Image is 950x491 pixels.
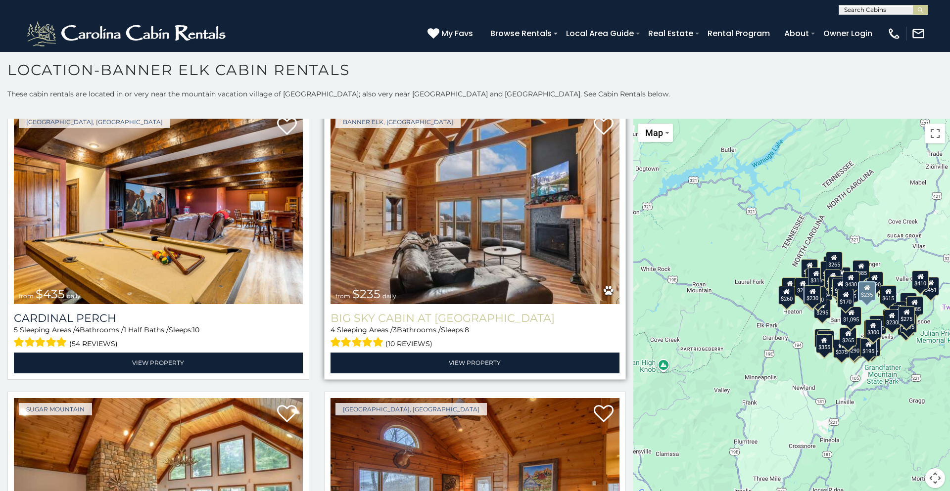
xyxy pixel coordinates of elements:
div: $435 [842,271,859,290]
a: Rental Program [703,25,775,42]
span: from [19,292,34,300]
div: $205 [889,305,906,324]
div: $225 [817,330,834,349]
a: View Property [331,353,619,373]
a: About [779,25,814,42]
div: $400 [890,301,907,320]
a: Big Sky Cabin at [GEOGRAPHIC_DATA] [331,312,619,325]
span: 5 [14,325,18,334]
a: [GEOGRAPHIC_DATA], [GEOGRAPHIC_DATA] [335,403,487,415]
button: Map camera controls [925,468,945,488]
span: 1 Half Baths / [124,325,169,334]
div: $315 [864,319,881,338]
a: Browse Rentals [485,25,557,42]
div: $345 [863,338,880,357]
a: View Property [14,353,303,373]
img: White-1-2.png [25,19,230,48]
div: $615 [880,285,897,304]
div: $190 [866,271,883,290]
a: Add to favorites [277,117,297,137]
h3: Big Sky Cabin at Monteagle [331,312,619,325]
div: Sleeping Areas / Bathrooms / Sleeps: [14,325,303,350]
span: 4 [75,325,80,334]
div: $485 [906,296,923,314]
div: $235 [858,281,876,301]
div: $1,095 [841,307,861,325]
div: $290 [845,337,862,356]
div: $425 [820,261,837,279]
div: $265 [898,317,914,336]
div: $375 [833,339,850,357]
span: daily [382,292,396,300]
div: $195 [860,338,877,357]
div: $315 [808,268,825,286]
div: $720 [801,259,818,277]
div: $170 [837,288,854,307]
span: from [335,292,350,300]
span: My Favs [441,27,473,40]
div: $230 [884,310,901,328]
span: 3 [393,325,397,334]
img: phone-regular-white.png [887,27,901,41]
a: My Favs [427,27,475,40]
div: $535 [824,269,841,288]
a: Local Area Guide [561,25,639,42]
a: Add to favorites [277,404,297,425]
span: (54 reviews) [69,337,118,350]
div: $355 [816,334,833,353]
div: $451 [922,276,939,295]
div: $300 [865,319,882,338]
a: Cardinal Perch [14,312,303,325]
div: $275 [898,306,915,324]
span: (10 reviews) [385,337,432,350]
div: $230 [804,285,821,304]
img: mail-regular-white.png [911,27,925,41]
a: Cardinal Perch from $435 daily [14,111,303,304]
div: $170 [782,277,799,296]
div: $420 [814,329,831,348]
button: Change map style [638,124,673,142]
div: $295 [814,300,831,318]
a: [GEOGRAPHIC_DATA], [GEOGRAPHIC_DATA] [19,116,170,128]
div: $305 [803,286,819,305]
button: Toggle fullscreen view [925,124,945,143]
div: $260 [778,286,795,305]
div: $430 [843,271,859,290]
span: 4 [331,325,335,334]
a: Big Sky Cabin at Monteagle from $235 daily [331,111,619,304]
div: $460 [828,276,845,295]
span: 10 [192,325,199,334]
div: $265 [840,327,856,346]
span: 8 [465,325,469,334]
a: Sugar Mountain [19,403,92,415]
div: $265 [826,252,843,270]
div: $570 [832,277,849,296]
a: Real Estate [643,25,698,42]
img: Cardinal Perch [14,111,303,304]
span: daily [67,292,81,300]
a: Add to favorites [594,117,614,137]
div: $250 [809,287,826,306]
div: $295 [795,277,811,296]
div: $195 [900,313,917,332]
a: Owner Login [818,25,877,42]
span: $235 [352,287,380,301]
span: Map [645,128,663,138]
a: Add to favorites [594,404,614,425]
a: Banner Elk, [GEOGRAPHIC_DATA] [335,116,461,128]
div: $350 [846,339,863,358]
img: Big Sky Cabin at Monteagle [331,111,619,304]
div: $305 [869,315,886,334]
div: $385 [853,260,869,278]
div: $410 [912,270,929,289]
span: $435 [36,287,65,301]
div: Sleeping Areas / Bathrooms / Sleeps: [331,325,619,350]
div: $400 [900,292,917,311]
